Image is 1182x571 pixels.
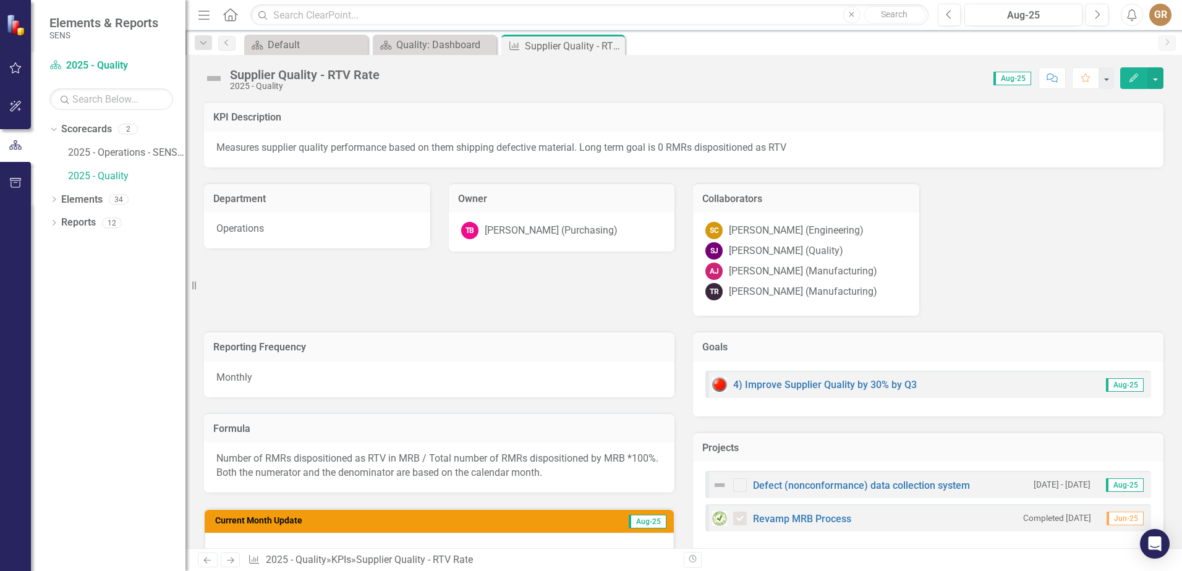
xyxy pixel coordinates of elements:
small: [DATE] - [DATE] [1034,479,1091,491]
div: TB [461,222,478,239]
a: 2025 - Quality [266,554,326,565]
div: 2025 - Quality [230,82,380,91]
div: Supplier Quality - RTV Rate [525,38,622,54]
img: Completed [712,511,727,526]
p: Number of RMRs dispositioned as RTV in MRB / Total number of RMRs dispositioned by MRB *100%. Bot... [216,452,662,480]
div: [PERSON_NAME] (Engineering) [729,224,864,238]
img: Not Defined [712,478,727,493]
div: Default [268,37,365,53]
div: [PERSON_NAME] (Purchasing) [485,224,618,238]
div: Aug-25 [969,8,1078,23]
input: Search ClearPoint... [250,4,929,26]
a: 2025 - Operations - SENS Legacy KPIs [68,146,185,160]
h3: Projects [702,442,1154,454]
div: » » [248,553,674,567]
small: Completed [DATE] [1023,512,1091,524]
div: SJ [705,242,723,260]
div: 2 [118,124,138,135]
img: ClearPoint Strategy [6,14,28,35]
a: Default [247,37,365,53]
a: 4) Improve Supplier Quality by 30% by Q3 [733,379,917,391]
div: [PERSON_NAME] (Quality) [729,244,843,258]
div: [PERSON_NAME] (Manufacturing) [729,285,877,299]
div: 34 [109,194,129,205]
a: KPIs [331,554,351,565]
div: 12 [102,218,122,228]
h3: Current Month Update [215,516,528,525]
span: Elements & Reports [49,15,158,30]
button: Aug-25 [964,4,1082,26]
a: Elements [61,193,103,207]
div: Monthly [204,362,674,397]
span: Operations [216,222,264,234]
div: Supplier Quality - RTV Rate [356,554,473,565]
div: [PERSON_NAME] (Manufacturing) [729,264,877,279]
h3: Owner [458,193,666,205]
span: Jun-25 [1107,512,1144,525]
small: SENS [49,30,158,40]
span: Measures supplier quality performance based on them shipping defective material. Long term goal i... [216,142,786,153]
div: Supplier Quality - RTV Rate [230,68,380,82]
h3: Goals [702,342,1154,353]
a: Quality: Dashboard [376,37,493,53]
a: Defect (nonconformance) data collection system [753,480,970,491]
div: AJ [705,263,723,280]
div: TR [705,283,723,300]
a: 2025 - Quality [68,169,185,184]
h3: KPI Description [213,112,1154,123]
h3: Reporting Frequency [213,342,665,353]
img: Not Defined [204,69,224,88]
span: Aug-25 [993,72,1031,85]
a: Revamp MRB Process [753,513,851,525]
input: Search Below... [49,88,173,110]
span: Aug-25 [1106,478,1144,492]
h3: Department [213,193,421,205]
div: Quality: Dashboard [396,37,493,53]
img: Red: Critical Issues/Off-Track [712,377,727,392]
button: Search [864,6,925,23]
div: SC [705,222,723,239]
button: GR [1149,4,1171,26]
a: Scorecards [61,122,112,137]
h3: Collaborators [702,193,910,205]
a: Reports [61,216,96,230]
span: Aug-25 [629,515,666,528]
span: Aug-25 [1106,378,1144,392]
span: Search [881,9,908,19]
a: 2025 - Quality [49,59,173,73]
h3: Formula [213,423,665,434]
div: Open Intercom Messenger [1140,529,1170,559]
